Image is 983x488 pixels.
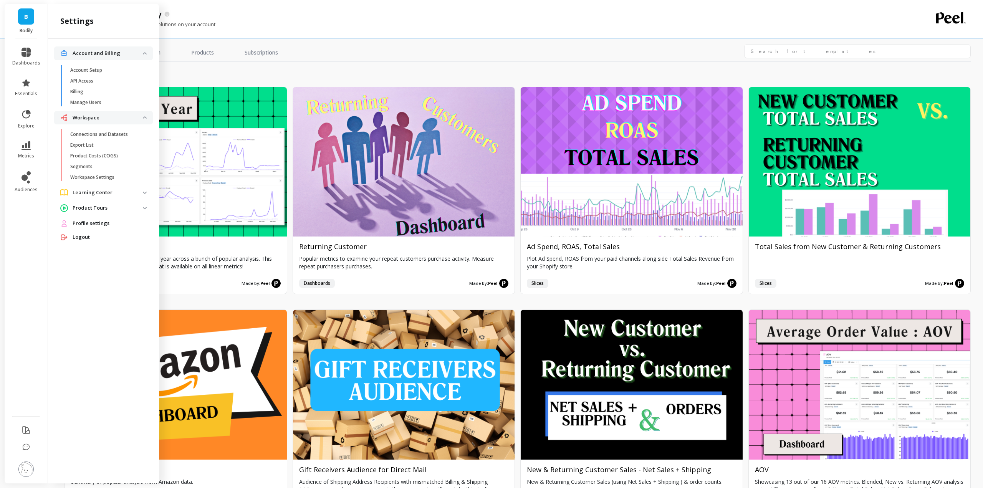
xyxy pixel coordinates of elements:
p: Workspace [73,114,143,122]
span: Profile settings [73,220,109,227]
span: metrics [18,153,34,159]
p: Connections and Datasets [70,131,128,137]
h2: growth [65,69,971,80]
span: B [24,12,28,21]
nav: Tabs [65,44,287,62]
img: down caret icon [143,52,147,55]
p: Bodily [12,28,40,34]
span: explore [18,123,35,129]
span: essentials [15,91,37,97]
p: Billing [70,89,83,95]
p: Account and Billing [73,50,143,57]
img: down caret icon [143,116,147,119]
input: Search for templates [744,44,971,58]
p: Manage Users [70,99,101,106]
img: navigation item icon [60,220,68,227]
p: Learning Center [73,189,143,197]
a: Products [182,44,223,62]
img: navigation item icon [60,189,68,196]
img: navigation item icon [60,233,68,241]
p: API Access [70,78,93,84]
p: Workspace Settings [70,174,114,180]
img: navigation item icon [60,114,68,121]
img: profile picture [18,462,34,477]
img: down caret icon [143,192,147,194]
span: Logout [73,233,90,241]
p: Export List [70,142,94,148]
h2: settings [60,16,94,26]
a: Profile settings [73,220,147,227]
p: Product Costs (COGS) [70,153,118,159]
img: down caret icon [143,207,147,209]
span: dashboards [12,60,40,66]
a: Subscriptions [235,44,287,62]
p: Account Setup [70,67,102,73]
img: navigation item icon [60,50,68,57]
p: Product Tours [73,204,143,212]
img: navigation item icon [60,204,68,212]
span: audiences [15,187,38,193]
p: Segments [70,164,93,170]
